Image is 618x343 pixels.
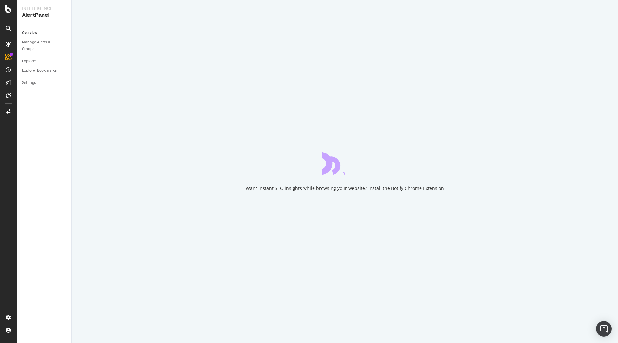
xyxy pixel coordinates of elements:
[22,30,67,36] a: Overview
[22,5,66,12] div: Intelligence
[322,152,368,175] div: animation
[22,30,37,36] div: Overview
[22,67,67,74] a: Explorer Bookmarks
[22,58,36,65] div: Explorer
[22,58,67,65] a: Explorer
[596,321,612,337] div: Open Intercom Messenger
[22,79,67,86] a: Settings
[22,39,67,52] a: Manage Alerts & Groups
[22,12,66,19] div: AlertPanel
[22,39,61,52] div: Manage Alerts & Groups
[22,79,36,86] div: Settings
[22,67,57,74] div: Explorer Bookmarks
[246,185,444,191] div: Want instant SEO insights while browsing your website? Install the Botify Chrome Extension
